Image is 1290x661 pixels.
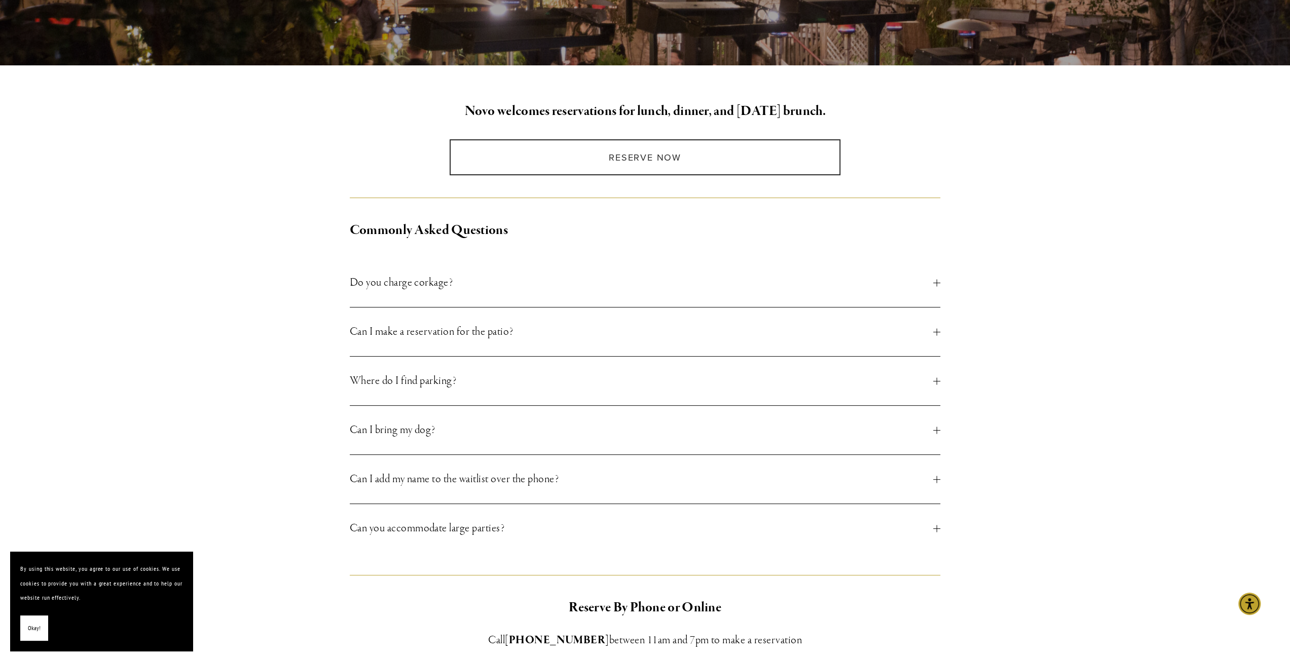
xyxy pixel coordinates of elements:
[20,562,182,605] p: By using this website, you agree to our use of cookies. We use cookies to provide you with a grea...
[350,323,934,341] span: Can I make a reservation for the patio?
[10,552,193,651] section: Cookie banner
[350,519,934,537] span: Can you accommodate large parties?
[350,455,941,503] button: Can I add my name to the waitlist over the phone?
[350,220,941,241] h2: Commonly Asked Questions
[350,101,941,122] h2: Novo welcomes reservations for lunch, dinner, and [DATE] brunch.
[1238,593,1261,615] div: Accessibility Menu
[28,621,41,636] span: Okay!
[20,615,48,641] button: Okay!
[350,258,941,307] button: Do you charge corkage?
[350,372,934,390] span: Where do I find parking?
[350,357,941,405] button: Where do I find parking?
[438,631,852,649] h3: Call between 11am and 7pm to make a reservation
[350,307,941,356] button: Can I make a reservation for the patio?
[505,633,609,647] strong: [PHONE_NUMBER]
[450,139,840,175] a: Reserve Now
[350,406,941,454] button: Can I bring my dog?
[350,421,934,439] span: Can I bring my dog?
[438,597,852,618] h2: Reserve By Phone or Online
[350,504,941,553] button: Can you accommodate large parties?
[350,274,934,292] span: Do you charge corkage?
[350,470,934,488] span: Can I add my name to the waitlist over the phone?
